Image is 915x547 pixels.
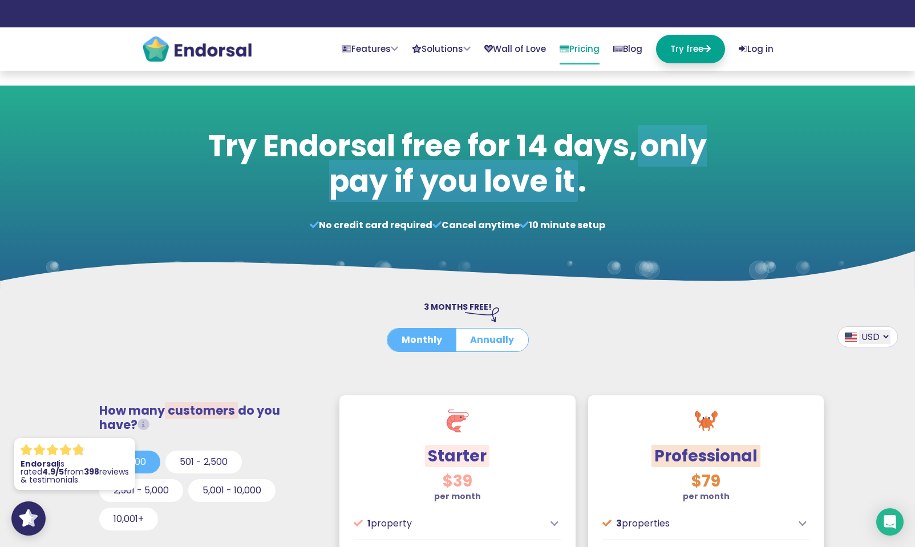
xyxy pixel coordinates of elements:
h3: How many do you have? [99,403,319,432]
a: Blog [613,35,642,63]
img: arrow-right-down.svg [465,307,499,322]
a: Pricing [560,35,600,64]
strong: 398 [84,466,99,477]
span: 1 [367,517,371,530]
button: 5,001 - 10,000 [188,479,276,502]
strong: per month [434,491,481,502]
i: Total customers from whom you request testimonials/reviews. [137,419,149,431]
span: customers [165,402,238,419]
div: Open Intercom Messenger [876,508,904,536]
h1: Try Endorsal free for 14 days, . [203,128,713,200]
span: $39 [443,470,472,492]
button: Monthly [387,329,456,351]
p: is rated from reviews & testimonials. [21,460,129,484]
p: properties [602,517,793,530]
a: Log in [739,35,774,63]
span: Starter [425,445,489,467]
span: 3 MONTHS FREE! [424,301,492,313]
img: shrimp.svg [446,410,469,432]
a: Features [342,35,398,63]
img: endorsal-logo@2x.png [141,35,253,63]
button: Annually [456,329,528,351]
p: property [354,517,544,530]
img: crab.svg [695,410,718,432]
span: only pay if you love it [329,125,707,202]
strong: 4.9/5 [42,466,64,477]
a: Try free [656,35,725,63]
span: 3 [616,517,622,530]
button: 10,001+ [99,508,158,530]
p: No credit card required Cancel anytime 10 minute setup [203,218,713,232]
span: Professional [651,445,760,467]
a: Wall of Love [484,35,546,63]
button: 2,501 - 5,000 [99,479,183,502]
strong: Endorsal [21,458,59,469]
span: $79 [691,470,720,492]
strong: per month [683,491,730,502]
a: Solutions [412,35,471,63]
button: 501 - 2,500 [165,451,242,473]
